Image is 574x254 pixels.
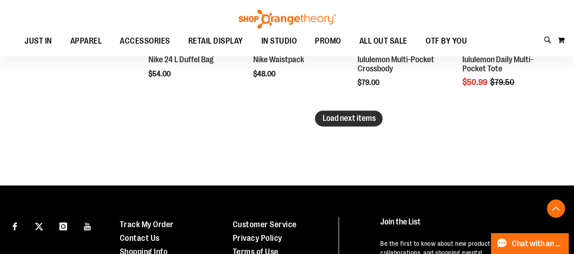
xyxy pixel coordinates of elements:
button: Chat with an Expert [491,233,569,254]
span: OTF BY YOU [426,31,467,51]
span: Chat with an Expert [512,239,563,248]
a: lululemon Multi-Pocket Crossbody [358,55,434,73]
span: $54.00 [148,70,172,78]
h4: Join the List [380,217,558,234]
span: APPAREL [70,31,102,51]
a: Track My Order [120,219,174,229]
span: $79.00 [358,79,381,87]
span: ACCESSORIES [120,31,170,51]
a: Customer Service [233,219,297,229]
a: Nike 24 L Duffel Bag [148,55,214,64]
span: RETAIL DISPLAY [188,31,243,51]
img: Twitter [35,222,43,230]
a: lululemon Daily Multi-Pocket Tote [462,55,533,73]
span: ALL OUT SALE [359,31,407,51]
a: Nike Waistpack [253,55,304,64]
span: $48.00 [253,70,277,78]
span: $50.99 [462,78,489,87]
a: Visit our Youtube page [80,217,96,233]
a: Privacy Policy [233,233,282,242]
span: Load next items [322,114,375,123]
img: Shop Orangetheory [237,10,337,29]
button: Load next items [315,110,383,126]
span: $79.50 [490,78,516,87]
a: Visit our X page [31,217,47,233]
a: Visit our Instagram page [55,217,71,233]
a: Visit our Facebook page [7,217,23,233]
button: Back To Top [547,199,565,218]
a: Contact Us [120,233,160,242]
span: JUST IN [25,31,52,51]
span: IN STUDIO [261,31,297,51]
span: PROMO [315,31,341,51]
